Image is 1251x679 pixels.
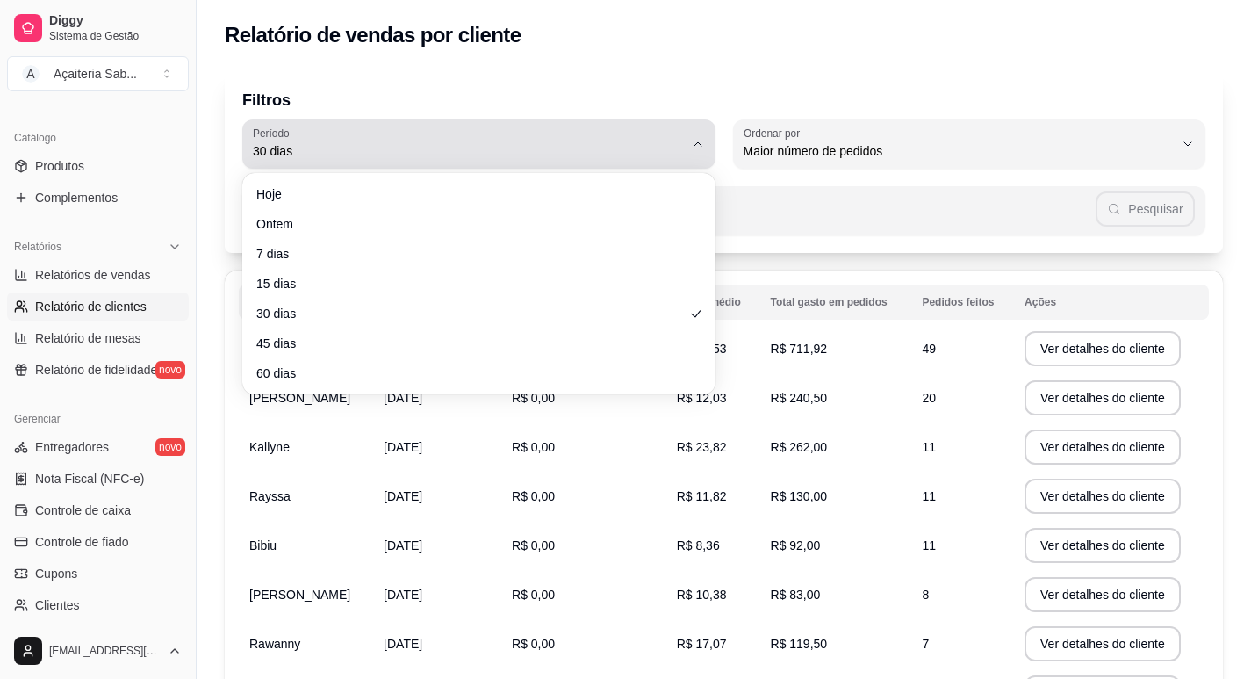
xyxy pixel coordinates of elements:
p: Filtros [242,88,1205,112]
span: 30 dias [253,142,684,160]
span: 11 [922,489,936,503]
span: Sistema de Gestão [49,29,182,43]
span: R$ 0,00 [512,391,555,405]
span: R$ 711,92 [771,342,828,356]
span: Relatórios de vendas [35,266,151,284]
span: [PERSON_NAME] [249,391,350,405]
span: R$ 11,82 [677,489,727,503]
span: R$ 83,00 [771,588,821,602]
th: Pedidos feitos [911,285,1014,320]
span: Relatório de fidelidade [35,361,157,379]
span: R$ 119,50 [771,637,828,651]
span: [EMAIL_ADDRESS][DOMAIN_NAME] [49,644,161,658]
span: Complementos [35,189,118,206]
span: Controle de caixa [35,502,131,519]
label: Período [253,126,295,141]
span: R$ 130,00 [771,489,828,503]
span: R$ 0,00 [512,588,555,602]
span: Produtos [35,157,84,175]
span: [DATE] [384,440,422,454]
h2: Relatório de vendas por cliente [225,21,521,49]
span: Relatório de clientes [35,298,147,315]
span: R$ 12,03 [677,391,727,405]
span: R$ 0,00 [512,440,555,454]
button: Ver detalhes do cliente [1025,380,1181,415]
span: Nota Fiscal (NFC-e) [35,470,144,488]
span: 8 [922,588,929,602]
button: Ver detalhes do cliente [1025,479,1181,514]
span: Relatórios [14,240,61,254]
span: 45 dias [256,335,684,352]
span: R$ 17,07 [677,637,727,651]
div: Gerenciar [7,405,189,433]
span: 7 dias [256,245,684,263]
span: [PERSON_NAME] [249,588,350,602]
span: Rayssa [249,489,291,503]
span: R$ 23,82 [677,440,727,454]
span: Rawanny [249,637,300,651]
span: Clientes [35,596,80,614]
span: [DATE] [384,588,422,602]
span: [DATE] [384,538,422,553]
span: R$ 8,36 [677,538,720,553]
span: R$ 0,00 [512,489,555,503]
span: 7 [922,637,929,651]
span: 60 dias [256,365,684,382]
span: R$ 0,00 [512,637,555,651]
span: R$ 0,00 [512,538,555,553]
span: R$ 240,50 [771,391,828,405]
span: 49 [922,342,936,356]
button: Ver detalhes do cliente [1025,331,1181,366]
button: Ver detalhes do cliente [1025,430,1181,465]
button: Ver detalhes do cliente [1025,626,1181,661]
span: [DATE] [384,489,422,503]
span: 11 [922,440,936,454]
span: 15 dias [256,275,684,293]
span: 20 [922,391,936,405]
span: [DATE] [384,637,422,651]
div: Açaiteria Sab ... [54,65,137,83]
span: R$ 92,00 [771,538,821,553]
button: Ver detalhes do cliente [1025,577,1181,612]
th: Ações [1014,285,1209,320]
span: 30 dias [256,305,684,322]
th: Total gasto em pedidos [760,285,912,320]
span: Ontem [256,215,684,233]
label: Ordenar por [744,126,806,141]
span: Cupons [35,565,77,582]
span: Entregadores [35,438,109,456]
span: Hoje [256,185,684,203]
button: Ver detalhes do cliente [1025,528,1181,563]
span: 11 [922,538,936,553]
span: Controle de fiado [35,533,129,551]
th: Nome [239,285,373,320]
span: Diggy [49,13,182,29]
span: [DATE] [384,391,422,405]
div: Catálogo [7,124,189,152]
span: Bibiu [249,538,277,553]
button: Select a team [7,56,189,91]
span: R$ 10,38 [677,588,727,602]
span: Relatório de mesas [35,329,141,347]
span: Maior número de pedidos [744,142,1175,160]
span: Kallyne [249,440,290,454]
span: A [22,65,40,83]
span: R$ 262,00 [771,440,828,454]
